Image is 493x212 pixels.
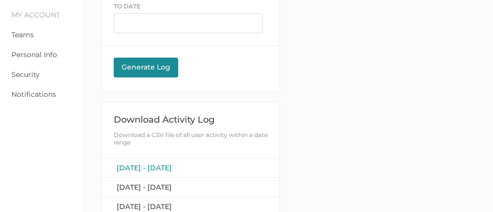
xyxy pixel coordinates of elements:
[114,58,178,77] button: Generate Log
[117,163,172,172] span: [DATE] - [DATE]
[114,2,141,10] span: TO DATE
[119,63,173,71] div: Generate Log
[11,30,34,39] a: Teams
[11,90,56,99] a: Notifications
[117,202,172,211] span: [DATE] - [DATE]
[114,131,268,146] div: Download a CSV file of all user activity within a date range
[11,50,57,59] a: Personal Info
[114,114,268,125] div: Download Activity Log
[117,183,172,192] span: [DATE] - [DATE]
[11,70,40,79] a: Security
